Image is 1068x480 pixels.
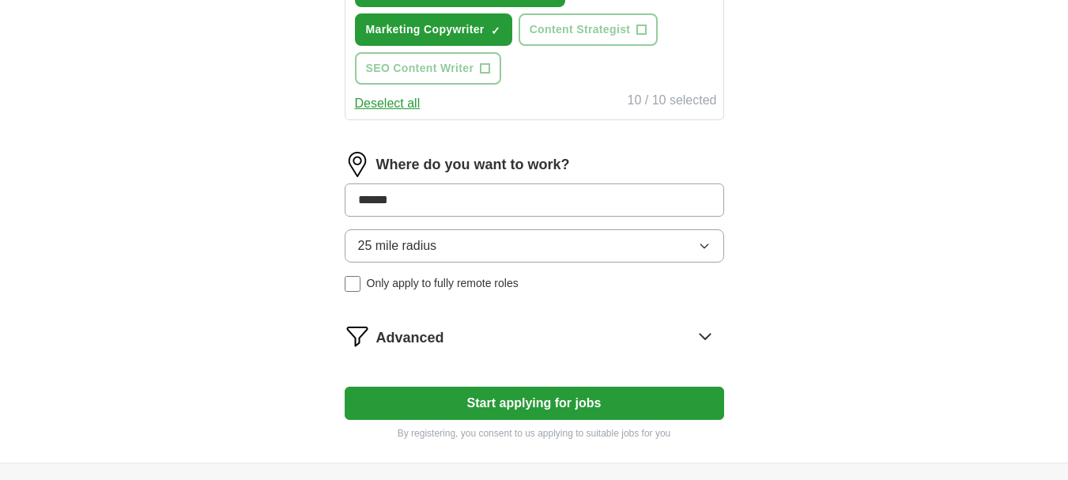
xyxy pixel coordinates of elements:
img: filter [345,323,370,349]
button: Content Strategist [519,13,659,46]
button: Marketing Copywriter✓ [355,13,512,46]
button: Start applying for jobs [345,387,724,420]
span: Only apply to fully remote roles [367,275,519,292]
span: Advanced [376,327,444,349]
button: SEO Content Writer [355,52,502,85]
input: Only apply to fully remote roles [345,276,360,292]
span: SEO Content Writer [366,60,474,77]
button: 25 mile radius [345,229,724,263]
div: 10 / 10 selected [628,91,717,113]
button: Deselect all [355,94,421,113]
p: By registering, you consent to us applying to suitable jobs for you [345,426,724,440]
span: Content Strategist [530,21,631,38]
span: ✓ [491,25,500,37]
img: location.png [345,152,370,177]
label: Where do you want to work? [376,154,570,176]
span: 25 mile radius [358,236,437,255]
span: Marketing Copywriter [366,21,485,38]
